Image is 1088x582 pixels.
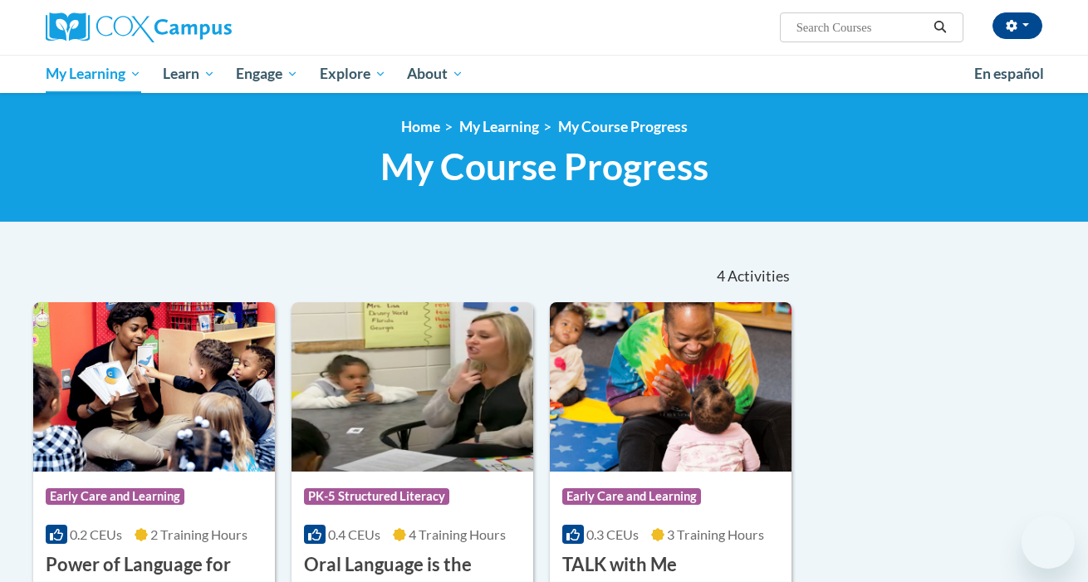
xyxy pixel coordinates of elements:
[397,55,475,93] a: About
[225,55,309,93] a: Engage
[407,64,463,84] span: About
[309,55,397,93] a: Explore
[586,526,639,542] span: 0.3 CEUs
[46,64,141,84] span: My Learning
[728,267,790,286] span: Activities
[320,64,386,84] span: Explore
[795,17,928,37] input: Search Courses
[328,526,380,542] span: 0.4 CEUs
[667,526,764,542] span: 3 Training Hours
[459,118,539,135] a: My Learning
[717,267,725,286] span: 4
[152,55,226,93] a: Learn
[928,17,953,37] button: Search
[963,56,1055,91] a: En español
[304,488,449,505] span: PK-5 Structured Literacy
[33,302,275,472] img: Course Logo
[70,526,122,542] span: 0.2 CEUs
[292,302,533,472] img: Course Logo
[992,12,1042,39] button: Account Settings
[46,12,361,42] a: Cox Campus
[409,526,506,542] span: 4 Training Hours
[21,55,1067,93] div: Main menu
[380,144,708,188] span: My Course Progress
[562,488,701,505] span: Early Care and Learning
[46,488,184,505] span: Early Care and Learning
[550,302,791,472] img: Course Logo
[401,118,440,135] a: Home
[150,526,247,542] span: 2 Training Hours
[974,65,1044,82] span: En español
[1022,516,1075,569] iframe: Button to launch messaging window
[558,118,688,135] a: My Course Progress
[236,64,298,84] span: Engage
[562,552,677,578] h3: TALK with Me
[46,12,232,42] img: Cox Campus
[35,55,152,93] a: My Learning
[163,64,215,84] span: Learn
